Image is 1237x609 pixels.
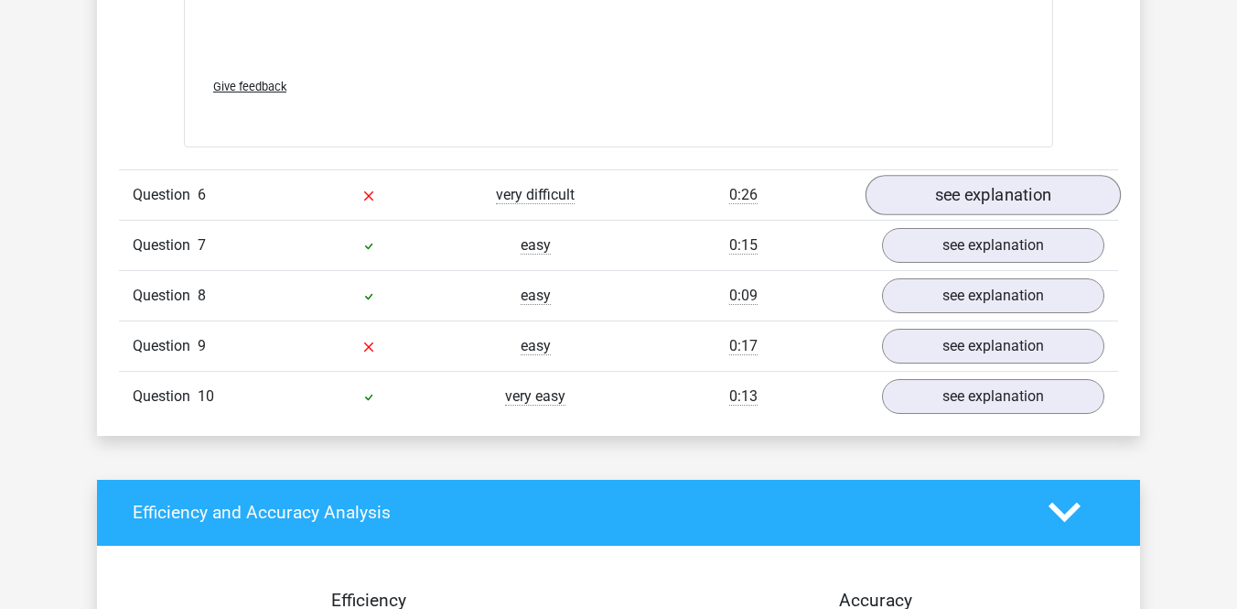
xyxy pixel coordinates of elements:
span: easy [521,236,551,255]
a: see explanation [882,278,1104,313]
span: 0:09 [729,287,758,305]
a: see explanation [882,228,1104,263]
a: see explanation [866,175,1121,215]
span: Question [133,335,198,357]
span: Question [133,386,198,408]
span: 0:13 [729,387,758,406]
span: very difficult [496,186,575,204]
span: Question [133,234,198,256]
a: see explanation [882,379,1104,414]
span: 6 [198,186,206,203]
span: Question [133,285,198,307]
span: Give feedback [213,80,286,93]
span: Question [133,184,198,206]
span: 0:15 [729,236,758,255]
span: 9 [198,337,206,354]
span: very easy [505,387,565,406]
span: 10 [198,387,214,405]
h4: Efficiency and Accuracy Analysis [133,502,1021,523]
span: easy [521,287,551,305]
span: 0:17 [729,337,758,355]
a: see explanation [882,329,1104,364]
span: 8 [198,287,206,304]
span: 0:26 [729,186,758,204]
span: 7 [198,236,206,254]
span: easy [521,337,551,355]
